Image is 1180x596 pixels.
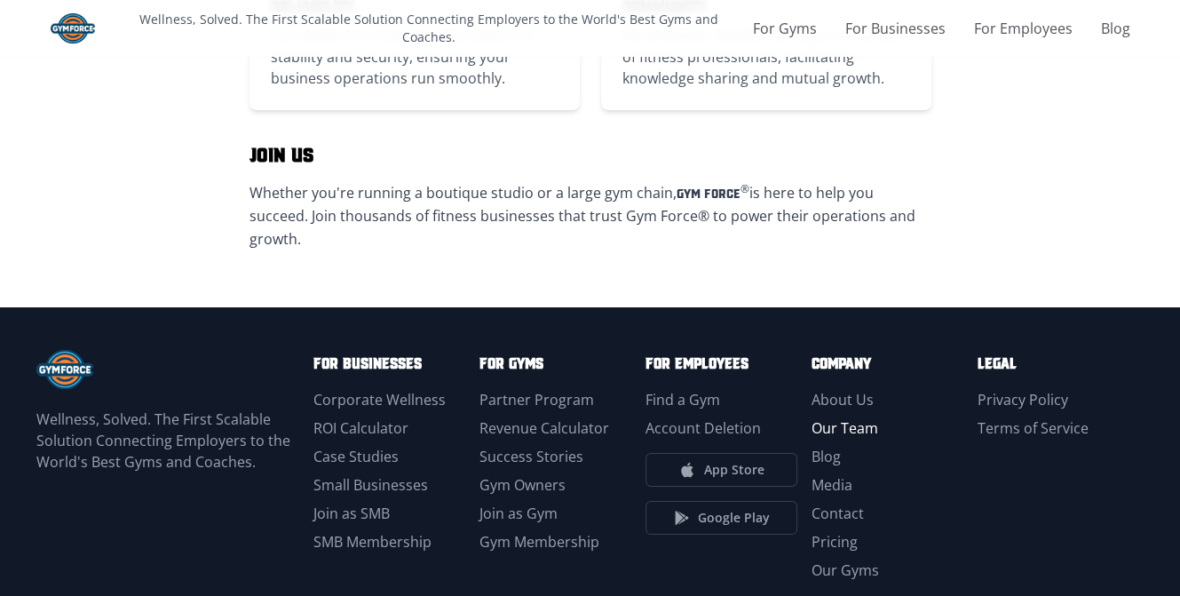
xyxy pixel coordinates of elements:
span: Gym Force [677,186,740,200]
a: Media [812,475,852,495]
a: For Gyms [753,18,817,39]
a: Our Team [812,418,878,438]
a: Join as SMB [313,504,390,523]
a: Small Businesses [313,475,428,495]
a: App Store [645,453,797,487]
img: Gym Force Logo [51,13,95,44]
span: ® [740,181,749,196]
h2: Join Us [249,139,931,167]
a: Case Studies [313,447,399,466]
h3: Legal [978,350,1129,375]
a: Privacy Policy [978,390,1068,409]
p: Wellness, Solved. The First Scalable Solution Connecting Employers to the World's Best Gyms and C... [113,11,746,46]
a: Terms of Service [978,418,1089,438]
a: Corporate Wellness [313,390,446,409]
a: Partner Program [479,390,594,409]
a: For Employees [974,18,1073,39]
p: We [PERSON_NAME] a strong community of fitness professionals, facilitating knowledge sharing and ... [622,25,910,89]
a: Account Deletion [645,418,761,438]
a: Revenue Calculator [479,418,609,438]
a: Contact [812,504,864,523]
h3: For Gyms [479,350,631,375]
a: Join as Gym [479,504,558,523]
a: Blog [1101,18,1130,39]
a: Find a Gym [645,390,720,409]
h3: For Businesses [313,350,465,375]
a: Gym Owners [479,475,566,495]
a: Blog [812,447,841,466]
a: About Us [812,390,874,409]
h3: For Employees [645,350,797,375]
a: Pricing [812,532,858,552]
p: Wellness, Solved. The First Scalable Solution Connecting Employers to the World's Best Gyms and C... [36,409,299,473]
a: For Businesses [845,18,946,39]
h3: Company [812,350,963,375]
p: Whether you're running a boutique studio or a large gym chain, is here to help you succeed. Join ... [249,181,931,250]
a: Gym Membership [479,532,599,552]
a: SMB Membership [313,532,432,552]
a: Google Play [645,501,797,535]
a: ROI Calculator [313,418,408,438]
img: Gym Force® Logo [36,350,93,389]
p: Our platform is built on a foundation of stability and security, ensuring your business operation... [271,25,558,89]
a: Success Stories [479,447,583,466]
a: Our Gyms [812,560,879,580]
